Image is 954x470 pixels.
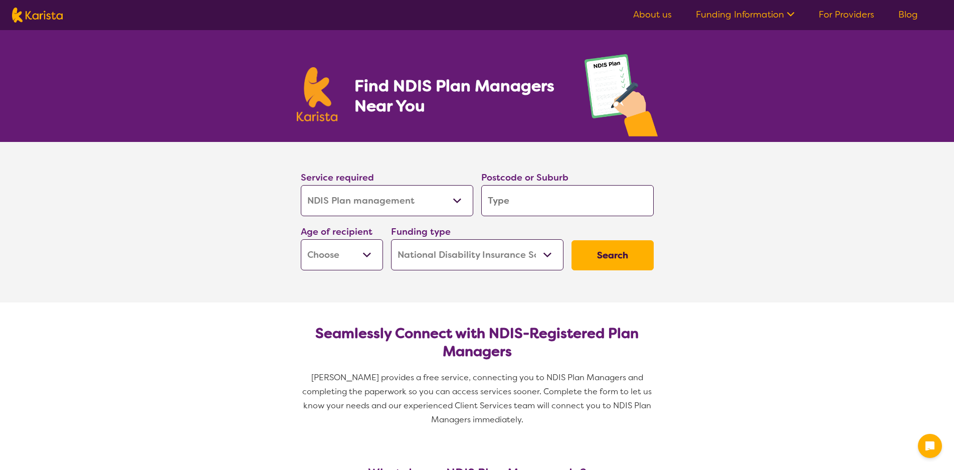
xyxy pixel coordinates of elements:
[571,240,654,270] button: Search
[696,9,795,21] a: Funding Information
[481,185,654,216] input: Type
[354,76,564,116] h1: Find NDIS Plan Managers Near You
[481,172,568,184] label: Postcode or Suburb
[302,372,654,425] span: [PERSON_NAME] provides a free service, connecting you to NDIS Plan Managers and completing the pa...
[819,9,874,21] a: For Providers
[12,8,63,23] img: Karista logo
[297,67,338,121] img: Karista logo
[391,226,451,238] label: Funding type
[585,54,658,142] img: plan-management
[301,172,374,184] label: Service required
[309,325,646,361] h2: Seamlessly Connect with NDIS-Registered Plan Managers
[898,9,918,21] a: Blog
[301,226,372,238] label: Age of recipient
[633,9,672,21] a: About us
